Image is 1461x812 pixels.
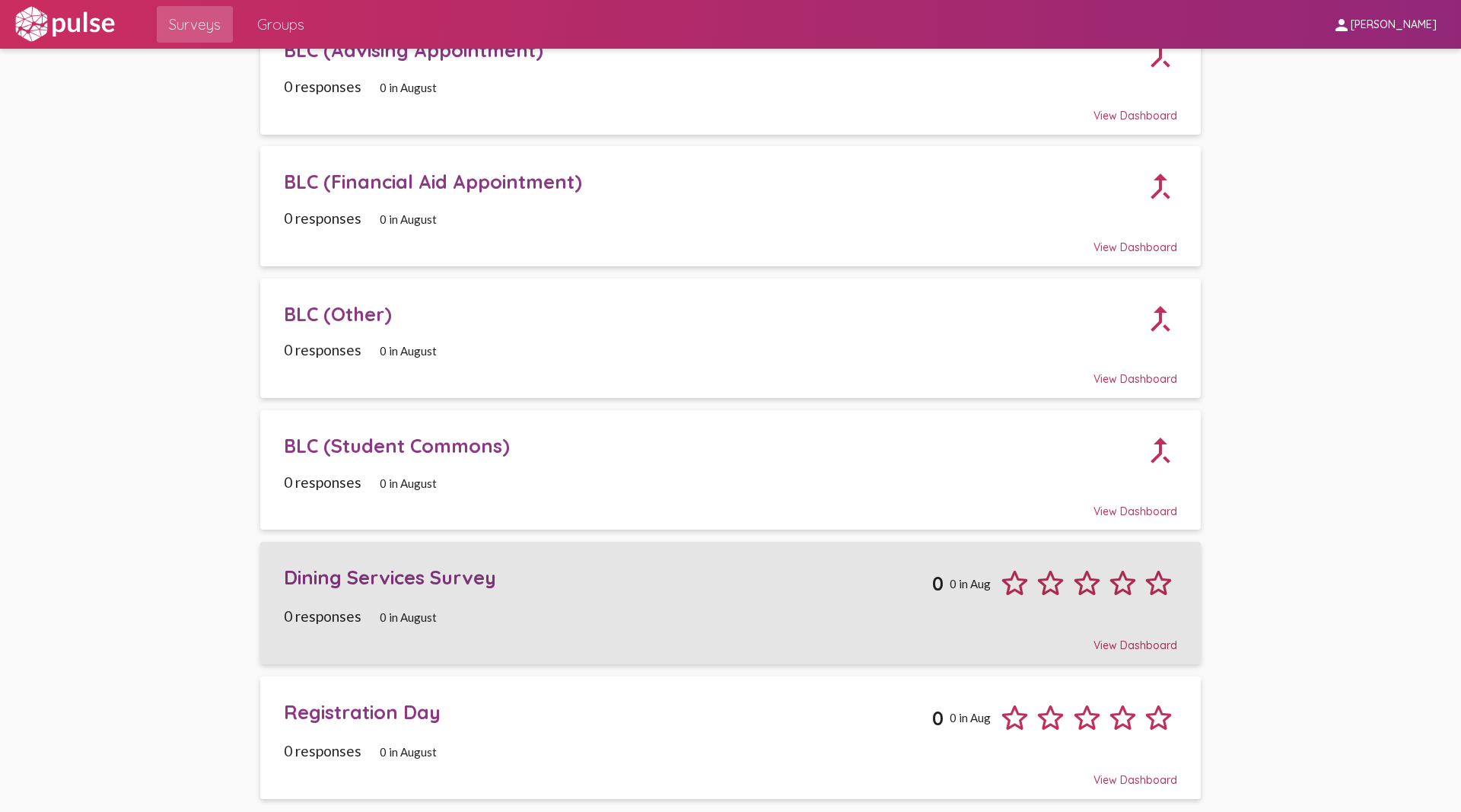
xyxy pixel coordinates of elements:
[284,625,1177,652] div: View Dashboard
[380,212,437,226] span: 0 in August
[1127,285,1194,352] mat-icon: call_merge
[380,476,437,490] span: 0 in August
[380,344,437,358] span: 0 in August
[932,572,944,595] span: 0
[12,5,117,43] img: white-logo.svg
[284,358,1177,386] div: View Dashboard
[284,434,1144,457] div: BLC (Student Commons)
[260,14,1202,134] a: BLC (Advising Appointment)0 responses0 in AugustView Dashboard
[1320,10,1449,38] button: [PERSON_NAME]
[284,95,1177,123] div: View Dashboard
[284,227,1177,254] div: View Dashboard
[1332,16,1351,34] mat-icon: person
[1127,153,1194,220] mat-icon: call_merge
[284,302,1144,326] div: BLC (Other)
[950,711,991,724] span: 0 in Aug
[245,6,317,43] a: Groups
[950,577,991,591] span: 0 in Aug
[260,677,1202,799] a: Registration Day00 in Aug0 responses0 in AugustView Dashboard
[284,759,1177,787] div: View Dashboard
[380,745,437,759] span: 0 in August
[284,565,932,589] div: Dining Services Survey
[257,11,304,38] span: Groups
[380,81,437,94] span: 0 in August
[284,742,361,759] span: 0 responses
[169,11,221,38] span: Surveys
[284,78,361,95] span: 0 responses
[380,610,437,624] span: 0 in August
[284,473,361,491] span: 0 responses
[284,170,1144,193] div: BLC (Financial Aid Appointment)
[932,706,944,730] span: 0
[284,491,1177,518] div: View Dashboard
[260,146,1202,266] a: BLC (Financial Aid Appointment)0 responses0 in AugustView Dashboard
[284,341,361,358] span: 0 responses
[284,209,361,227] span: 0 responses
[1127,417,1194,484] mat-icon: call_merge
[284,38,1144,62] div: BLC (Advising Appointment)
[157,6,233,43] a: Surveys
[284,607,361,625] span: 0 responses
[1127,21,1194,88] mat-icon: call_merge
[260,542,1202,664] a: Dining Services Survey00 in Aug0 responses0 in AugustView Dashboard
[260,279,1202,398] a: BLC (Other)0 responses0 in AugustView Dashboard
[284,700,932,724] div: Registration Day
[260,410,1202,530] a: BLC (Student Commons)0 responses0 in AugustView Dashboard
[1351,18,1437,32] span: [PERSON_NAME]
